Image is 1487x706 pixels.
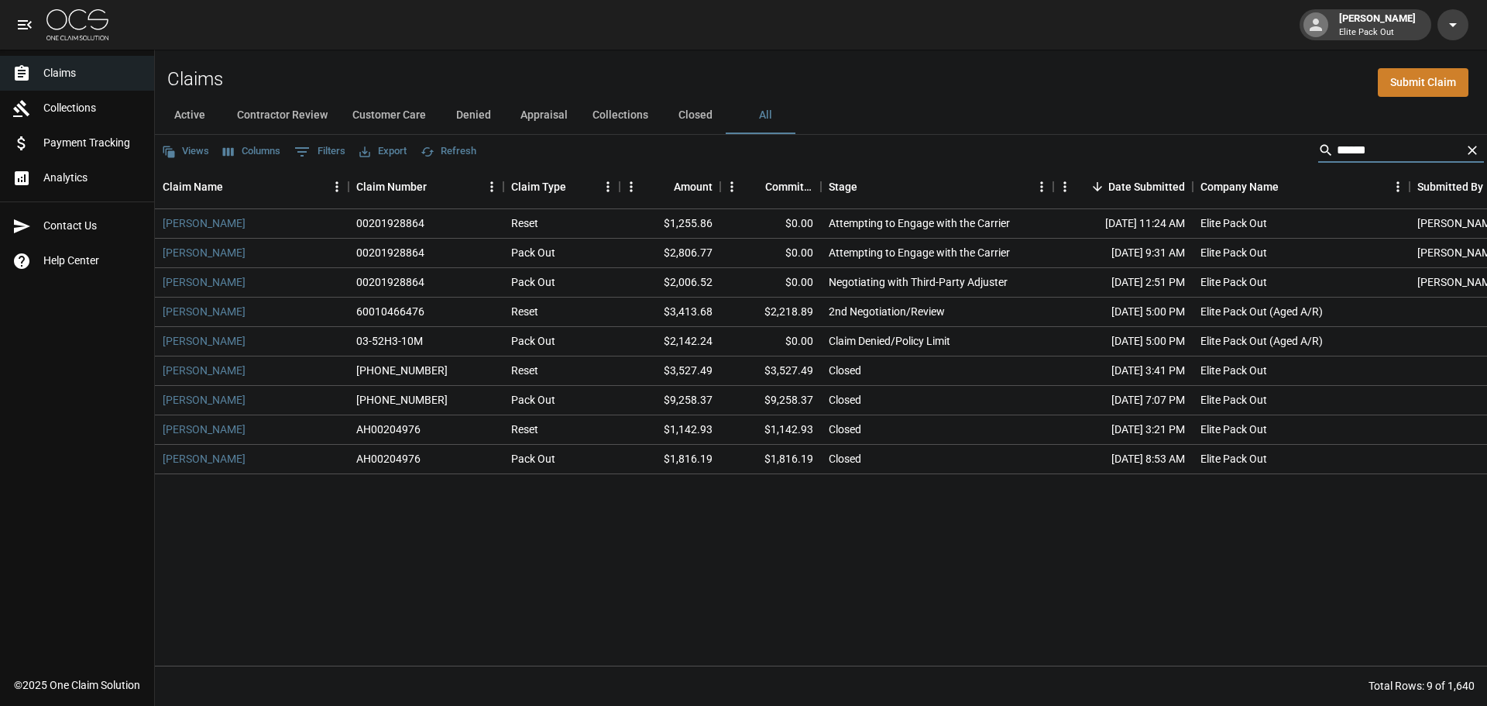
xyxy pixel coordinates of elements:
button: Export [355,139,410,164]
a: [PERSON_NAME] [163,215,246,231]
div: $3,527.49 [620,356,720,386]
div: [DATE] 9:31 AM [1053,239,1193,268]
div: [PERSON_NAME] [1333,11,1422,39]
div: $3,413.68 [620,298,720,327]
button: All [730,97,800,134]
div: Elite Pack Out [1200,363,1267,378]
div: Claim Type [511,165,566,208]
div: © 2025 One Claim Solution [14,677,140,693]
button: Contractor Review [225,97,340,134]
div: Reset [511,215,538,231]
div: 2nd Negotiation/Review [829,304,945,319]
div: Elite Pack Out [1200,451,1267,467]
div: $0.00 [720,268,821,298]
div: [DATE] 7:07 PM [1053,386,1193,415]
button: Views [158,139,213,164]
div: Elite Pack Out (Aged A/R) [1200,304,1323,319]
div: $2,218.89 [720,298,821,327]
div: $2,142.24 [620,327,720,356]
div: Elite Pack Out [1200,215,1267,231]
div: Date Submitted [1108,165,1185,208]
div: Pack Out [511,333,555,349]
div: Search [1318,138,1484,166]
div: Pack Out [511,451,555,467]
button: Clear [1461,139,1484,162]
div: Closed [829,422,861,437]
div: Amount [620,165,720,208]
button: Collections [580,97,661,134]
button: Sort [566,176,588,198]
button: Sort [1087,176,1108,198]
div: Company Name [1193,165,1410,208]
button: Menu [620,175,643,198]
div: Elite Pack Out [1200,245,1267,260]
div: $0.00 [720,327,821,356]
button: Sort [652,176,674,198]
div: $0.00 [720,209,821,239]
a: [PERSON_NAME] [163,274,246,290]
div: Negotiating with Third-Party Adjuster [829,274,1008,290]
div: $2,806.77 [620,239,720,268]
button: Appraisal [508,97,580,134]
button: Sort [743,176,765,198]
div: Pack Out [511,245,555,260]
div: $1,816.19 [720,445,821,474]
div: Amount [674,165,713,208]
div: Stage [829,165,857,208]
div: Committed Amount [765,165,813,208]
div: [DATE] 5:00 PM [1053,298,1193,327]
div: Elite Pack Out (Aged A/R) [1200,333,1323,349]
div: Company Name [1200,165,1279,208]
div: Attempting to Engage with the Carrier [829,245,1010,260]
div: $1,816.19 [620,445,720,474]
div: [DATE] 3:41 PM [1053,356,1193,386]
h2: Claims [167,68,223,91]
div: Date Submitted [1053,165,1193,208]
div: Closed [829,451,861,467]
button: Sort [427,176,448,198]
a: [PERSON_NAME] [163,422,246,437]
div: $2,006.52 [620,268,720,298]
button: Menu [1053,175,1077,198]
button: Sort [1279,176,1300,198]
div: Claim Number [349,165,503,208]
div: Pack Out [511,274,555,290]
img: ocs-logo-white-transparent.png [46,9,108,40]
div: Closed [829,392,861,408]
div: Attempting to Engage with the Carrier [829,215,1010,231]
div: $1,142.93 [720,415,821,445]
div: Stage [821,165,1053,208]
div: [DATE] 5:00 PM [1053,327,1193,356]
div: Closed [829,363,861,378]
div: AH00204976 [356,422,421,437]
div: Claim Number [356,165,427,208]
button: open drawer [9,9,40,40]
div: Reset [511,422,538,437]
a: [PERSON_NAME] [163,245,246,260]
span: Analytics [43,170,142,186]
div: Reset [511,304,538,319]
div: 1004-86-6454 [356,392,448,408]
button: Refresh [417,139,480,164]
p: Elite Pack Out [1339,26,1416,40]
button: Menu [325,175,349,198]
div: Elite Pack Out [1200,274,1267,290]
div: Submitted By [1417,165,1483,208]
button: Closed [661,97,730,134]
div: Committed Amount [720,165,821,208]
div: dynamic tabs [155,97,1487,134]
a: [PERSON_NAME] [163,451,246,467]
a: [PERSON_NAME] [163,304,246,319]
span: Contact Us [43,218,142,234]
div: 00201928864 [356,215,424,231]
div: $1,142.93 [620,415,720,445]
div: Elite Pack Out [1200,392,1267,408]
span: Collections [43,100,142,116]
a: [PERSON_NAME] [163,392,246,408]
button: Menu [720,175,743,198]
div: [DATE] 3:21 PM [1053,415,1193,445]
div: Claim Denied/Policy Limit [829,333,950,349]
div: [DATE] 11:24 AM [1053,209,1193,239]
div: $1,255.86 [620,209,720,239]
button: Customer Care [340,97,438,134]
